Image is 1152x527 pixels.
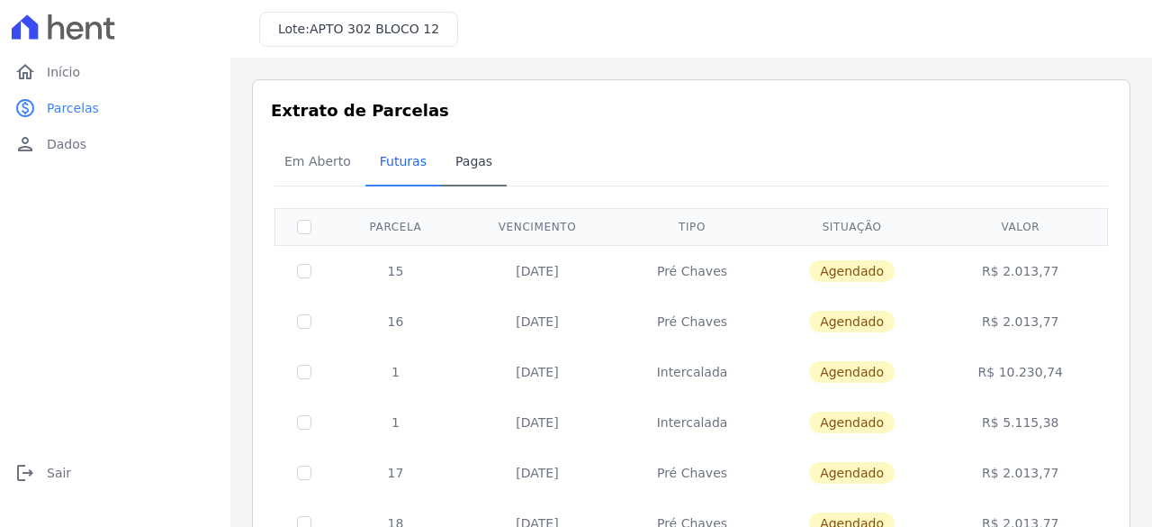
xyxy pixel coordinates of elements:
a: homeInício [7,54,223,90]
td: [DATE] [458,245,616,296]
i: paid [14,97,36,119]
a: Pagas [441,140,507,186]
td: R$ 10.230,74 [936,347,1104,397]
span: Agendado [809,311,895,332]
span: Sair [47,464,71,482]
td: [DATE] [458,397,616,448]
td: 17 [333,448,458,498]
span: Início [47,63,80,81]
span: APTO 302 BLOCO 12 [310,22,439,36]
i: logout [14,462,36,484]
td: R$ 5.115,38 [936,397,1104,448]
td: 1 [333,397,458,448]
td: [DATE] [458,448,616,498]
span: Pagas [445,143,503,179]
th: Valor [936,208,1104,245]
td: Intercalada [616,397,768,448]
td: 15 [333,245,458,296]
a: Futuras [365,140,441,186]
td: 16 [333,296,458,347]
td: R$ 2.013,77 [936,448,1104,498]
th: Parcela [333,208,458,245]
h3: Extrato de Parcelas [271,98,1111,123]
h3: Lote: [278,20,439,39]
i: person [14,133,36,155]
span: Agendado [809,462,895,484]
td: Pré Chaves [616,448,768,498]
a: personDados [7,126,223,162]
td: Pré Chaves [616,296,768,347]
i: home [14,61,36,83]
a: paidParcelas [7,90,223,126]
a: Em Aberto [270,140,365,186]
th: Vencimento [458,208,616,245]
span: Futuras [369,143,437,179]
td: 1 [333,347,458,397]
span: Dados [47,135,86,153]
td: R$ 2.013,77 [936,296,1104,347]
span: Em Aberto [274,143,362,179]
td: R$ 2.013,77 [936,245,1104,296]
span: Agendado [809,412,895,433]
span: Agendado [809,260,895,282]
td: [DATE] [458,347,616,397]
td: [DATE] [458,296,616,347]
a: logoutSair [7,455,223,491]
td: Intercalada [616,347,768,397]
td: Pré Chaves [616,245,768,296]
span: Parcelas [47,99,99,117]
span: Agendado [809,361,895,383]
th: Tipo [616,208,768,245]
th: Situação [768,208,937,245]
